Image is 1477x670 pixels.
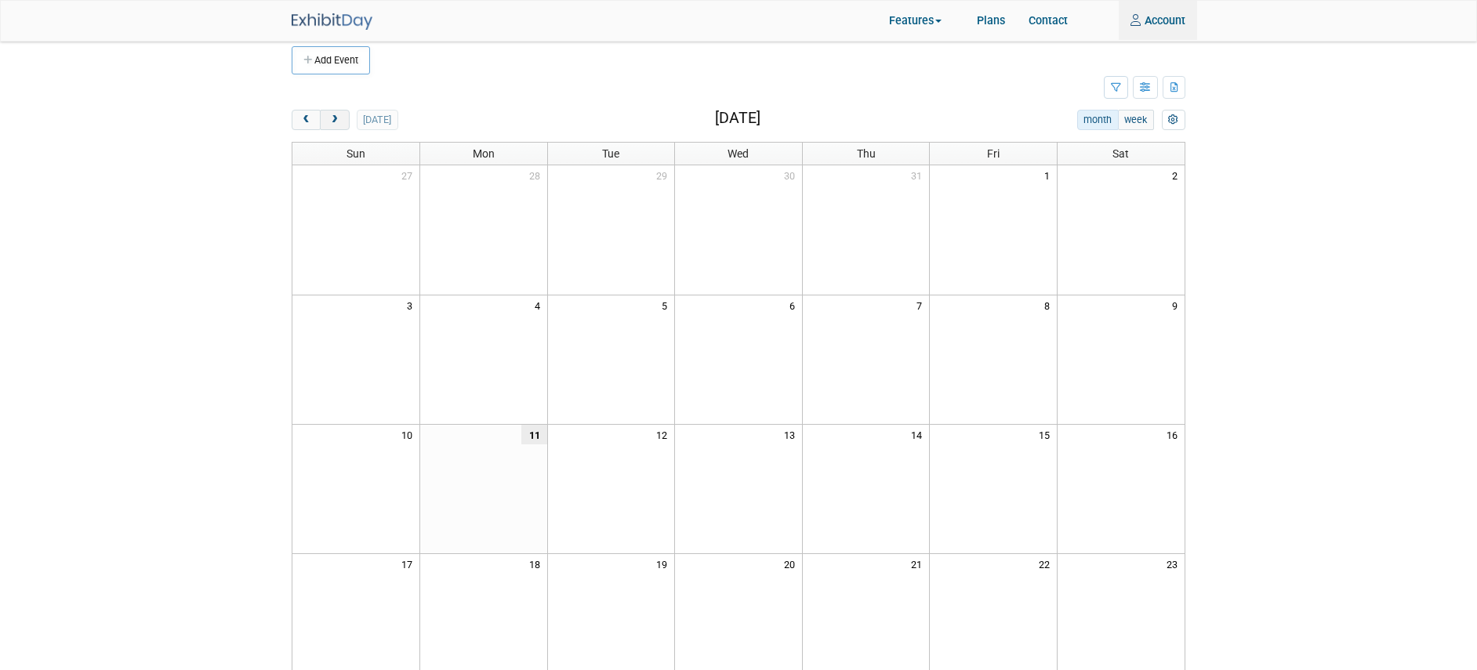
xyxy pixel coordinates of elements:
span: 12 [655,425,674,444]
span: 9 [1170,295,1185,315]
span: 16 [1165,425,1185,444]
span: 29 [655,165,674,185]
a: Features [877,2,965,41]
span: 1 [1043,165,1057,185]
span: 18 [528,554,547,574]
span: 3 [405,295,419,315]
span: 17 [400,554,419,574]
span: 30 [782,165,802,185]
span: 2 [1170,165,1185,185]
span: 8 [1043,295,1057,315]
span: 7 [915,295,929,315]
span: Mon [473,147,495,160]
button: week [1118,110,1154,130]
span: 14 [909,425,929,444]
i: Personalize Calendar [1168,115,1178,125]
span: 10 [400,425,419,444]
button: myCustomButton [1162,110,1185,130]
span: 19 [655,554,674,574]
span: 28 [528,165,547,185]
span: 20 [782,554,802,574]
span: Tue [602,147,619,160]
span: Thu [857,147,876,160]
span: 31 [909,165,929,185]
button: prev [292,110,321,130]
button: month [1077,110,1119,130]
span: Fri [987,147,1000,160]
button: [DATE] [357,110,398,130]
span: 22 [1037,554,1057,574]
span: 23 [1165,554,1185,574]
button: Add Event [292,46,370,74]
span: 11 [521,425,547,444]
span: 15 [1037,425,1057,444]
a: Account [1119,1,1197,40]
h2: [DATE] [715,110,760,127]
span: Wed [728,147,749,160]
span: 4 [533,295,547,315]
span: 27 [400,165,419,185]
span: 21 [909,554,929,574]
a: Plans [965,1,1017,40]
span: Sat [1112,147,1129,160]
img: ExhibitDay [292,13,372,30]
span: 13 [782,425,802,444]
span: 6 [788,295,802,315]
span: Sun [347,147,365,160]
a: Contact [1017,1,1080,40]
button: next [320,110,349,130]
span: 5 [660,295,674,315]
